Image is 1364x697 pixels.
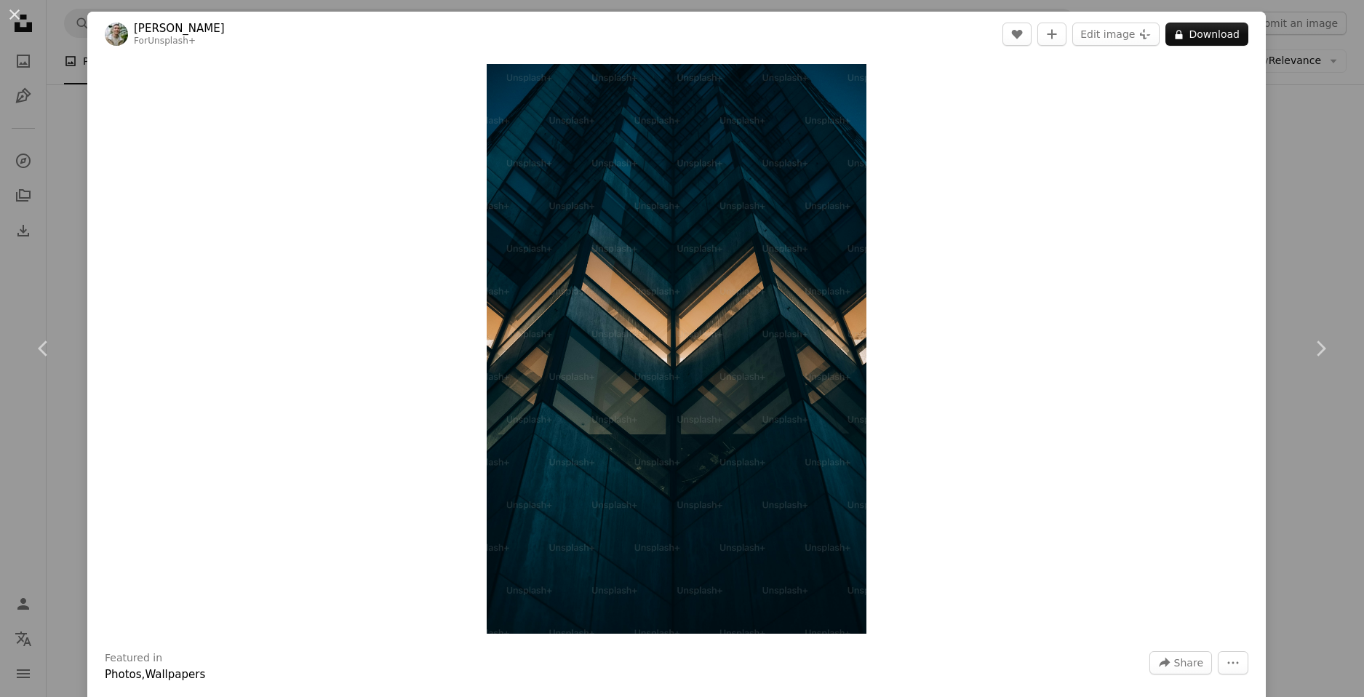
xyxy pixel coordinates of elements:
button: Edit image [1072,23,1160,46]
button: Add to Collection [1037,23,1066,46]
button: Download [1165,23,1248,46]
img: Go to Josh Hild's profile [105,23,128,46]
img: a very tall building with some windows lit up [487,64,867,634]
div: For [134,36,225,47]
button: More Actions [1218,651,1248,674]
button: Like [1002,23,1032,46]
a: [PERSON_NAME] [134,21,225,36]
a: Wallpapers [145,668,205,681]
a: Photos [105,668,142,681]
button: Zoom in on this image [487,64,867,634]
span: Share [1174,652,1203,674]
span: , [142,668,145,681]
a: Unsplash+ [148,36,196,46]
a: Next [1277,279,1364,418]
h3: Featured in [105,651,162,666]
button: Share this image [1149,651,1212,674]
